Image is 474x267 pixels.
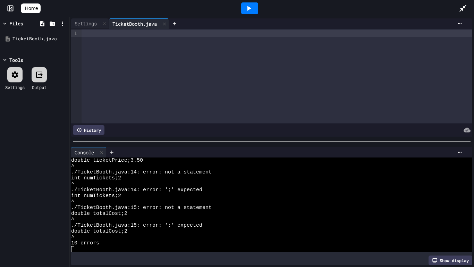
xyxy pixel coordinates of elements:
[71,30,78,37] div: 1
[21,3,41,13] a: Home
[71,157,143,163] span: double ticketPrice;3.50
[71,217,74,222] span: ^
[71,163,74,169] span: ^
[71,211,127,217] span: double totalCost;2
[71,199,74,205] span: ^
[71,228,127,234] span: double totalCost;2
[71,169,212,175] span: ./TicketBooth.java:14: error: not a statement
[71,193,121,199] span: int numTickets;2
[71,187,202,193] span: ./TicketBooth.java:14: error: ';' expected
[71,234,74,240] span: ^
[71,18,109,29] div: Settings
[71,240,99,246] span: 10 errors
[71,20,100,27] div: Settings
[71,181,74,187] span: ^
[71,175,121,181] span: int numTickets;2
[71,222,202,228] span: ./TicketBooth.java:15: error: ';' expected
[71,205,212,211] span: ./TicketBooth.java:15: error: not a statement
[25,5,38,12] span: Home
[73,125,104,135] div: History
